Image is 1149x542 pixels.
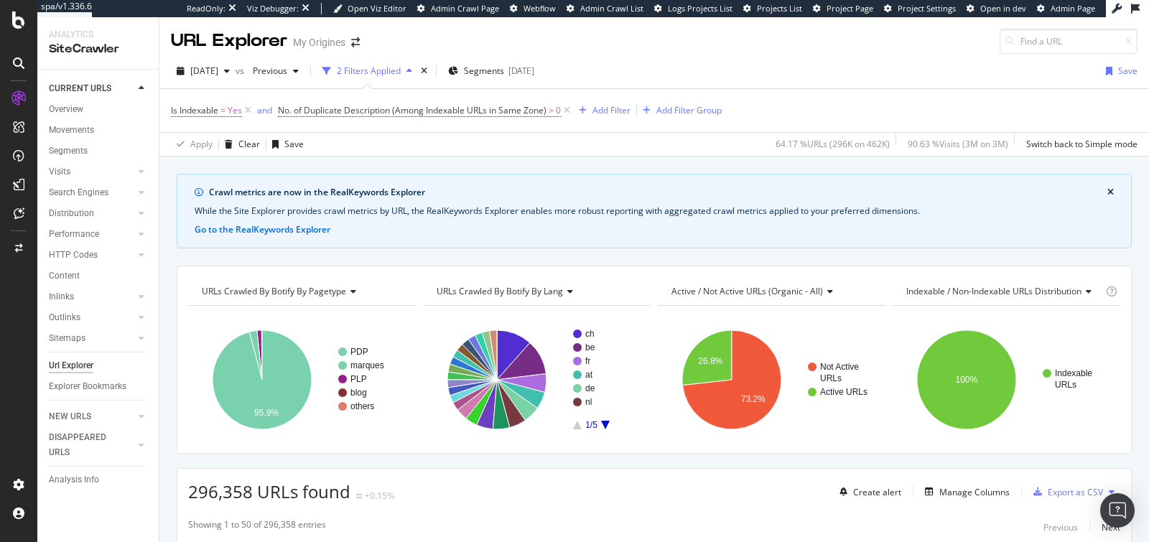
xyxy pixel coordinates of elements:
div: ReadOnly: [187,3,225,14]
svg: A chart. [423,317,648,442]
text: at [585,370,593,380]
button: Switch back to Simple mode [1020,133,1138,156]
div: Create alert [853,486,901,498]
div: Save [284,138,304,150]
div: Movements [49,123,94,138]
button: Export as CSV [1028,480,1103,503]
button: Manage Columns [919,483,1010,500]
span: Admin Crawl Page [431,3,499,14]
div: Apply [190,138,213,150]
div: Outlinks [49,310,80,325]
svg: A chart. [658,317,883,442]
text: be [585,342,595,352]
span: Project Page [827,3,873,14]
div: Previous [1043,521,1078,533]
a: HTTP Codes [49,248,134,263]
div: Export as CSV [1048,486,1103,498]
div: times [418,64,430,78]
a: Project Settings [884,3,956,14]
div: Save [1118,65,1138,77]
h4: URLs Crawled By Botify By lang [434,280,638,303]
a: Logs Projects List [654,3,732,14]
div: 2 Filters Applied [337,65,401,77]
text: de [585,383,595,393]
h4: Active / Not Active URLs [669,280,873,303]
text: URLs [1055,380,1076,390]
div: Crawl metrics are now in the RealKeywords Explorer [209,186,1107,199]
span: Open in dev [980,3,1026,14]
button: Clear [219,133,260,156]
span: Active / Not Active URLs (organic - all) [671,285,823,297]
input: Find a URL [1000,29,1138,54]
span: Projects List [757,3,802,14]
a: Url Explorer [49,358,149,373]
text: PLP [350,374,367,384]
button: Previous [1043,518,1078,536]
div: Url Explorer [49,358,93,373]
svg: A chart. [893,317,1117,442]
span: Segments [464,65,504,77]
a: Open in dev [967,3,1026,14]
div: NEW URLS [49,409,91,424]
button: and [257,103,272,117]
span: 2025 Aug. 5th [190,65,218,77]
div: URL Explorer [171,29,287,53]
a: Visits [49,164,134,179]
button: Add Filter [573,102,631,119]
text: fr [585,356,590,366]
span: Previous [247,65,287,77]
div: Inlinks [49,289,74,304]
span: URLs Crawled By Botify By lang [437,285,563,297]
span: Admin Crawl List [580,3,643,14]
div: CURRENT URLS [49,81,111,96]
span: Open Viz Editor [348,3,406,14]
span: Webflow [524,3,556,14]
a: Admin Crawl List [567,3,643,14]
span: Yes [228,101,242,121]
button: Previous [247,60,304,83]
span: Is Indexable [171,104,218,116]
div: Visits [49,164,70,179]
text: 100% [956,375,978,385]
a: Segments [49,144,149,159]
div: info banner [177,174,1132,248]
div: Analytics [49,29,147,41]
div: arrow-right-arrow-left [351,37,360,47]
div: Showing 1 to 50 of 296,358 entries [188,518,326,536]
div: Manage Columns [939,486,1010,498]
div: and [257,104,272,116]
span: 0 [556,101,561,121]
div: A chart. [188,317,413,442]
div: Performance [49,227,99,242]
div: Add Filter Group [656,104,722,116]
button: Add Filter Group [637,102,722,119]
a: Distribution [49,206,134,221]
text: ch [585,329,595,339]
a: NEW URLS [49,409,134,424]
a: Inlinks [49,289,134,304]
a: Open Viz Editor [333,3,406,14]
div: Viz Debugger: [247,3,299,14]
div: Explorer Bookmarks [49,379,126,394]
div: Analysis Info [49,472,99,487]
div: DISAPPEARED URLS [49,430,121,460]
span: Admin Page [1051,3,1095,14]
div: +0.15% [365,490,394,502]
a: Search Engines [49,185,134,200]
span: Logs Projects List [668,3,732,14]
div: While the Site Explorer provides crawl metrics by URL, the RealKeywords Explorer enables more rob... [195,205,1114,218]
div: HTTP Codes [49,248,98,263]
h4: Indexable / Non-Indexable URLs Distribution [903,280,1103,303]
text: others [350,401,374,411]
button: close banner [1104,183,1117,202]
div: [DATE] [508,65,534,77]
a: CURRENT URLS [49,81,134,96]
button: Create alert [834,480,901,503]
a: Movements [49,123,149,138]
text: marques [350,360,384,370]
text: URLs [820,373,842,383]
a: Explorer Bookmarks [49,379,149,394]
span: > [549,104,554,116]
